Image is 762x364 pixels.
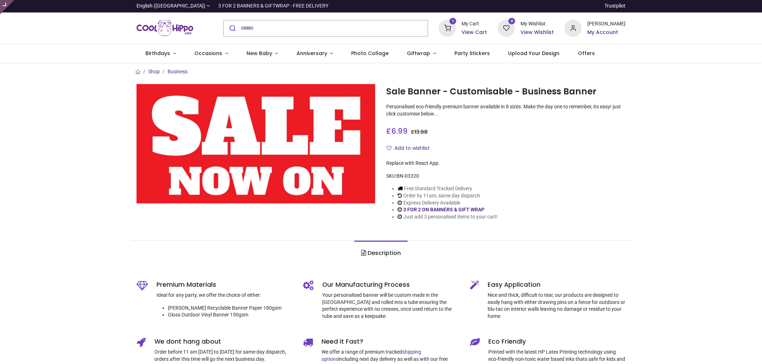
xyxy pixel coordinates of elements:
a: English ([GEOGRAPHIC_DATA]) [136,3,210,10]
span: Offers [578,50,595,57]
p: Your personalised banner will be custom made in the [GEOGRAPHIC_DATA] and rolled into a tube ensu... [322,292,459,320]
i: Add to wishlist [387,146,392,151]
div: 3 FOR 2 BANNERS & GIFTWRAP - FREE DELIVERY [218,3,328,10]
span: New Baby [246,50,272,57]
span: BN-03320 [397,173,419,179]
span: 6.99 [391,126,408,136]
a: Logo of Cool Hippo [136,18,194,38]
div: My Wishlist [521,20,554,28]
h5: Eco Friendly [488,337,626,346]
p: Ideal for any party, we offer the choice of either: [156,292,293,299]
a: My Account [587,29,626,36]
li: Gloss Outdoor Vinyl Banner 150gsm [168,311,293,319]
span: Party Stickers [454,50,490,57]
li: Just add 3 personalised items to your cart! [398,213,498,221]
span: Occasions [194,50,222,57]
h5: We dont hang about [154,337,293,346]
h5: Easy Application [488,280,626,289]
a: 0 [498,25,515,30]
div: SKU: [386,173,626,180]
li: Order by 11am, same day dispatch [398,192,498,200]
div: My Cart [462,20,487,28]
a: New Baby [237,44,287,63]
span: £ [386,126,408,136]
span: 13.98 [414,128,428,136]
a: Birthdays [136,44,185,63]
p: Nice and thick, difficult to tear, our products are designed to easily hang with either drawing p... [488,292,626,320]
a: Business [168,69,188,74]
img: Sale Banner - Customisable - Business Banner [136,84,376,203]
sup: 1 [449,18,456,25]
span: Upload Your Design [508,50,559,57]
span: Photo Collage [351,50,389,57]
span: Birthdays [145,50,170,57]
a: shipping options [322,349,421,362]
a: 3 FOR 2 ON BANNERS & GIFT WRAP [403,207,484,212]
h5: Need it Fast? [322,337,459,346]
a: Giftwrap [398,44,445,63]
a: Anniversary [287,44,342,63]
span: Giftwrap [407,50,430,57]
li: [PERSON_NAME] Recyclable Banner Paper 180gsm [168,305,293,312]
p: Order before 11 am [DATE] to [DATE] for same-day dispatch, orders after this time will go the nex... [154,349,293,363]
a: View Wishlist [521,29,554,36]
span: Anniversary [297,50,327,57]
button: Add to wishlistAdd to wishlist [386,142,436,154]
div: Replace with React App. [386,160,626,167]
li: Free Standard Tracked Delivery [398,185,498,192]
a: View Cart [462,29,487,36]
button: Submit [224,20,240,36]
h5: Our Manufacturing Process [322,280,459,289]
li: Express Delivery Available [398,200,498,207]
div: [PERSON_NAME] [587,20,626,28]
h1: Sale Banner - Customisable - Business Banner [386,85,626,98]
sup: 0 [508,18,515,25]
h5: Premium Materials [156,280,293,289]
a: Occasions [185,44,237,63]
p: Personalised eco-friendly premium banner available in 8 sizes. Make the day one to remember, its ... [386,103,626,117]
a: Trustpilot [604,3,626,10]
a: Shop [148,69,160,74]
a: 1 [439,25,456,30]
a: Description [354,241,408,266]
img: Cool Hippo [136,18,194,38]
span: £ [411,128,428,136]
